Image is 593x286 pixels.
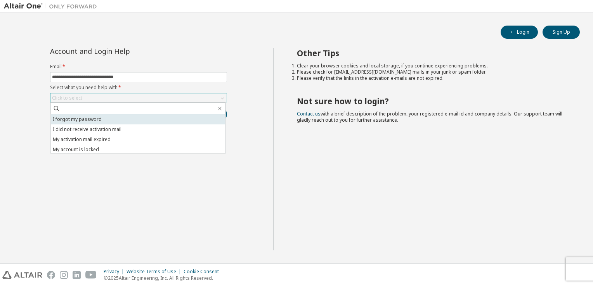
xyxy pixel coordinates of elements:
div: Click to select [52,95,82,101]
img: linkedin.svg [73,271,81,279]
img: youtube.svg [85,271,97,279]
li: Please verify that the links in the activation e-mails are not expired. [297,75,566,81]
img: facebook.svg [47,271,55,279]
div: Privacy [104,269,127,275]
span: with a brief description of the problem, your registered e-mail id and company details. Our suppo... [297,110,562,123]
label: Select what you need help with [50,84,227,91]
div: Website Terms of Use [127,269,184,275]
li: Please check for [EMAIL_ADDRESS][DOMAIN_NAME] mails in your junk or spam folder. [297,69,566,75]
img: altair_logo.svg [2,271,42,279]
a: Contact us [297,110,321,117]
h2: Not sure how to login? [297,96,566,106]
h2: Other Tips [297,48,566,58]
div: Cookie Consent [184,269,224,275]
img: Altair One [4,2,101,10]
button: Sign Up [543,26,580,39]
img: instagram.svg [60,271,68,279]
p: © 2025 Altair Engineering, Inc. All Rights Reserved. [104,275,224,281]
li: I forgot my password [51,114,225,124]
div: Click to select [50,93,227,103]
label: Email [50,64,227,70]
div: Account and Login Help [50,48,192,54]
li: Clear your browser cookies and local storage, if you continue experiencing problems. [297,63,566,69]
button: Login [501,26,538,39]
